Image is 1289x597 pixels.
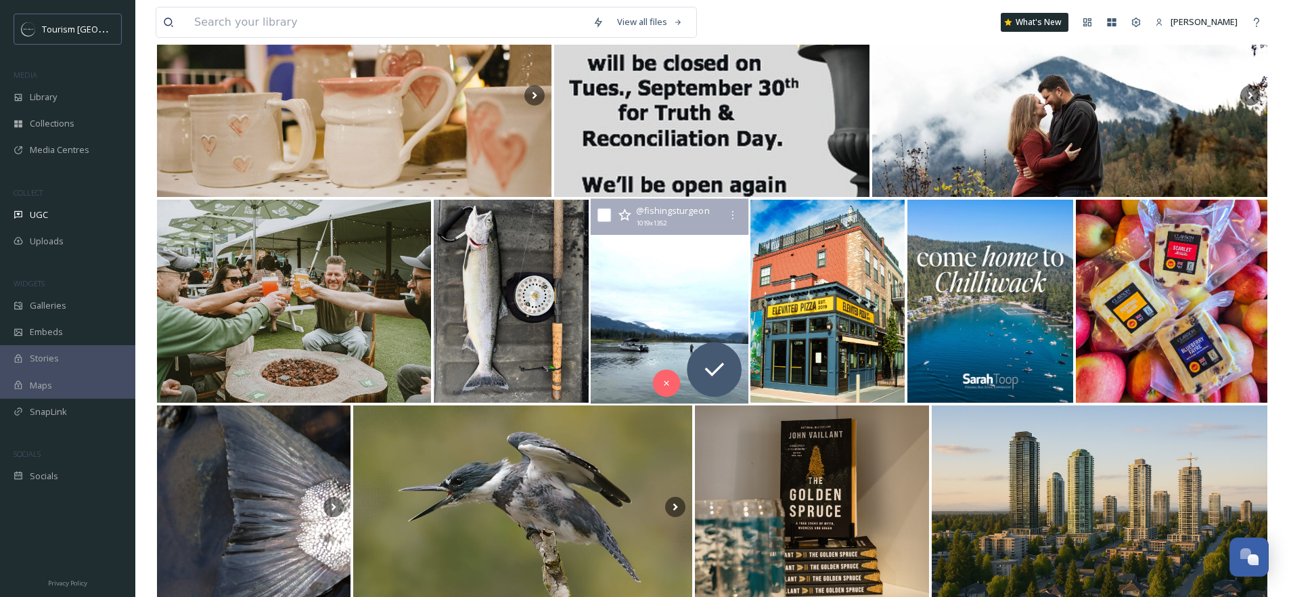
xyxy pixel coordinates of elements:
[610,9,689,35] a: View all files
[30,326,63,338] span: Embeds
[187,7,586,37] input: Search your library
[30,470,58,483] span: Socials
[750,200,905,403] img: Serving up slice of city life - with pizza on side. elevatedpizzachwk #elevatedpizza #portraits #...
[1001,13,1068,32] a: What's New
[157,200,431,403] img: One Last Round (for now) 🍺 Our Chilliwack location closes Sept 29, and we’re feeling all the feel...
[30,352,59,365] span: Stories
[907,200,1073,403] img: What are you looking for? Chances are - Chilliwack has it. ✨ Craving Lake Life? We've got it. ✨ W...
[1171,16,1238,28] span: [PERSON_NAME]
[14,278,45,288] span: WIDGETS
[1148,9,1244,35] a: [PERSON_NAME]
[30,208,48,221] span: UGC
[1076,200,1267,403] img: White Stilton from Clawson Cheese (UK) is back in stock! This creamy, crumbly English cheese is k...
[1229,537,1269,577] button: Open Chat
[434,200,589,403] img: First fish on the new reel … a pink ☹️shiny enough had to die. #bloodknotsarelife #fishing #fishi...
[42,22,163,35] span: Tourism [GEOGRAPHIC_DATA]
[30,143,89,156] span: Media Centres
[30,91,57,104] span: Library
[591,199,748,404] img: What are we fishing for today……. Book your next Salmon Fishing Experience @ 604-792 -3544 Or emai...
[14,187,43,198] span: COLLECT
[14,70,37,80] span: MEDIA
[30,235,64,248] span: Uploads
[636,204,710,217] span: @ fishingsturgeon
[636,219,666,229] span: 1019 x 1352
[30,405,67,418] span: SnapLink
[22,22,35,36] img: OMNISEND%20Email%20Square%20Images%20.png
[30,117,74,130] span: Collections
[30,299,66,312] span: Galleries
[48,579,87,588] span: Privacy Policy
[48,574,87,590] a: Privacy Policy
[30,379,52,392] span: Maps
[14,449,41,459] span: SOCIALS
